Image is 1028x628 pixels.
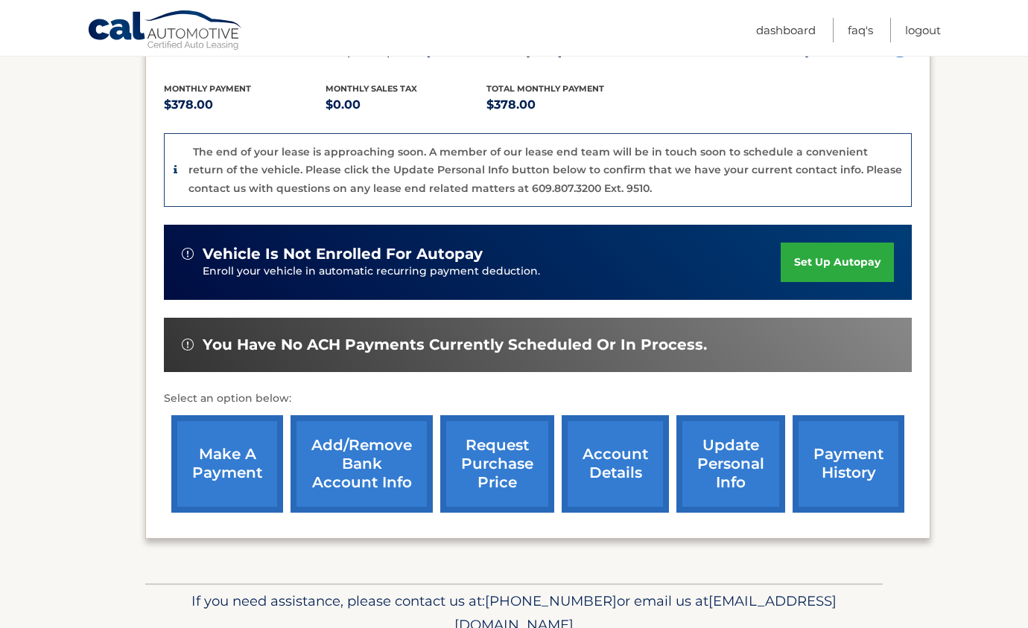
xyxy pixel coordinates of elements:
a: Dashboard [756,18,816,42]
p: $378.00 [486,94,648,115]
span: vehicle is not enrolled for autopay [203,245,483,263]
a: payment history [793,415,904,513]
a: FAQ's [848,18,873,42]
p: Select an option below: [164,390,912,408]
p: $378.00 [164,94,326,115]
span: [PHONE_NUMBER] [485,592,617,609]
a: set up autopay [781,243,894,282]
a: Logout [905,18,941,42]
span: Monthly sales Tax [326,83,417,94]
span: You have no ACH payments currently scheduled or in process. [203,336,707,354]
a: make a payment [171,415,283,513]
a: Add/Remove bank account info [291,415,433,513]
span: Total Monthly Payment [486,83,604,94]
a: Cal Automotive [87,10,244,53]
span: Monthly Payment [164,83,251,94]
p: Enroll your vehicle in automatic recurring payment deduction. [203,263,781,280]
p: $0.00 [326,94,487,115]
a: request purchase price [440,415,554,513]
a: account details [562,415,669,513]
p: The end of your lease is approaching soon. A member of our lease end team will be in touch soon t... [188,145,902,195]
img: alert-white.svg [182,248,194,260]
img: alert-white.svg [182,339,194,350]
a: update personal info [676,415,785,513]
